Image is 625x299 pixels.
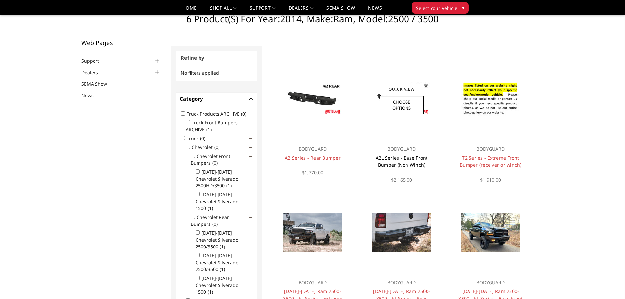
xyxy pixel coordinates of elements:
a: News [368,6,382,15]
a: SEMA Show [81,80,115,87]
a: SEMA Show [326,6,355,15]
p: BODYGUARD [458,145,524,153]
p: BODYGUARD [458,279,524,287]
span: (1) [220,244,225,250]
span: (0) [212,160,218,166]
span: (1) [226,182,232,189]
h4: Category [180,95,253,103]
a: Support [81,57,107,64]
span: Click to show/hide children [249,155,252,158]
h5: Web Pages [81,40,161,46]
span: Click to show/hide children [249,216,252,219]
label: Chevrolet Front Bumpers [191,153,230,166]
p: BODYGUARD [280,279,345,287]
a: Home [182,6,197,15]
span: Click to show/hide children [249,137,252,140]
label: [DATE]-[DATE] Chevrolet Silverado 2500HD/3500 [196,169,238,189]
label: [DATE]-[DATE] Chevrolet Silverado 1500 [196,191,238,211]
span: (0) [200,135,205,141]
a: shop all [210,6,237,15]
label: Chevrolet [192,144,223,150]
a: A2L Series - Base Front Bumper (Non Winch) [376,155,428,168]
a: Support [250,6,276,15]
p: BODYGUARD [369,279,435,287]
span: (1) [220,266,225,272]
span: $1,770.00 [302,169,323,176]
span: (0) [214,144,219,150]
span: $2,165.00 [391,177,412,183]
span: (1) [208,289,213,295]
h1: 6 Product(s) for Year:2014, Make:Ram, Model:2500 / 3500 [76,13,549,30]
p: BODYGUARD [280,145,345,153]
label: [DATE]-[DATE] Chevrolet Silverado 2500/3500 [196,252,238,272]
button: Select Your Vehicle [412,2,469,14]
span: (1) [206,126,212,133]
a: Dealers [81,69,106,76]
label: Chevrolet Rear Bumpers [191,214,229,227]
a: Dealers [289,6,314,15]
a: Quick View [380,84,424,95]
a: News [81,92,102,99]
button: - [250,97,253,100]
a: A2 Series - Rear Bumper [285,155,341,161]
p: BODYGUARD [369,145,435,153]
span: $1,910.00 [480,177,501,183]
label: Truck Front Bumpers ARCHIVE [186,119,238,133]
span: (1) [208,205,213,211]
h3: Refine by [176,51,257,65]
label: Truck [187,135,209,141]
label: [DATE]-[DATE] Chevrolet Silverado 1500 [196,275,238,295]
span: (0) [241,111,246,117]
iframe: Chat Widget [592,267,625,299]
a: T2 Series - Extreme Front Bumper (receiver or winch) [460,155,522,168]
label: Truck Products ARCHIVE [187,111,250,117]
a: Choose Options [380,96,424,114]
label: [DATE]-[DATE] Chevrolet Silverado 2500/3500 [196,230,238,250]
span: Select Your Vehicle [416,5,457,11]
span: Click to show/hide children [249,112,252,116]
span: Click to show/hide children [249,146,252,149]
span: No filters applied [181,70,219,76]
span: (0) [212,221,218,227]
span: ▾ [462,4,464,11]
